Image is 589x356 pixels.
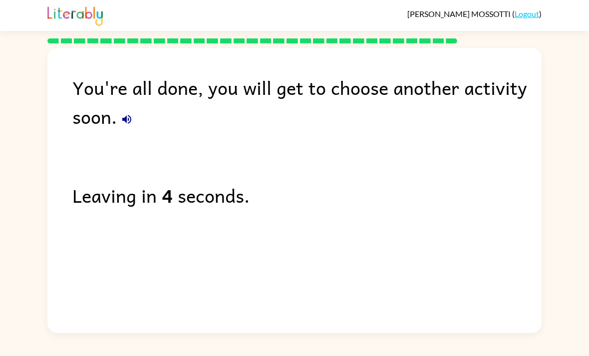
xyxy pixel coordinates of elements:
[407,9,512,18] span: [PERSON_NAME] MOSSOTTI
[72,181,542,210] div: Leaving in seconds.
[162,181,173,210] b: 4
[47,4,103,26] img: Literably
[515,9,539,18] a: Logout
[72,73,542,131] div: You're all done, you will get to choose another activity soon.
[407,9,542,18] div: ( )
